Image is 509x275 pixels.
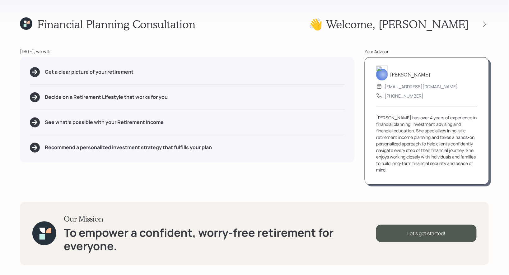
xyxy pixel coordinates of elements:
img: aleksandra-headshot.png [376,66,388,80]
div: Let's get started! [376,225,477,242]
div: [DATE], we will: [20,48,355,55]
div: Your Advisor [365,48,489,55]
h1: Financial Planning Consultation [37,17,195,31]
h5: Get a clear picture of your retirement [45,69,133,75]
h1: To empower a confident, worry-free retirement for everyone. [64,226,376,253]
h5: Decide on a Retirement Lifestyle that works for you [45,94,168,100]
h5: [PERSON_NAME] [390,71,430,77]
h1: 👋 Welcome , [PERSON_NAME] [309,17,469,31]
div: [PERSON_NAME] has over 4 years of experience in financial planning, investment advising and finan... [376,114,478,173]
div: [PHONE_NUMBER] [385,93,424,99]
h3: Our Mission [64,214,376,223]
div: [EMAIL_ADDRESS][DOMAIN_NAME] [385,83,458,90]
h5: See what's possible with your Retirement Income [45,119,164,125]
h5: Recommend a personalized investment strategy that fulfills your plan [45,144,212,150]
